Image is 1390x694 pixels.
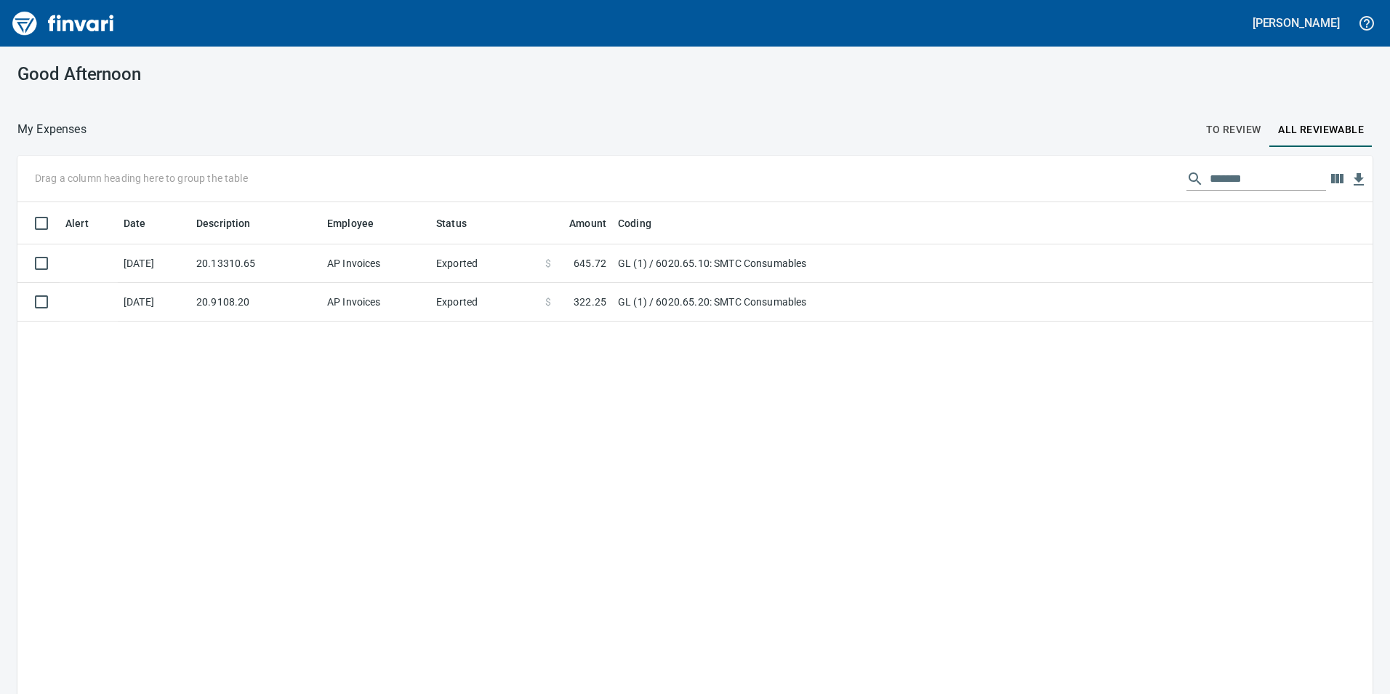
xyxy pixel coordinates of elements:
[118,244,190,283] td: [DATE]
[124,215,146,232] span: Date
[190,244,321,283] td: 20.13310.65
[618,215,651,232] span: Coding
[545,295,551,309] span: $
[1348,169,1370,191] button: Download table
[124,215,165,232] span: Date
[569,215,606,232] span: Amount
[430,244,539,283] td: Exported
[550,215,606,232] span: Amount
[17,121,87,138] nav: breadcrumb
[1253,15,1340,31] h5: [PERSON_NAME]
[327,215,393,232] span: Employee
[17,121,87,138] p: My Expenses
[9,6,118,41] img: Finvari
[327,215,374,232] span: Employee
[196,215,251,232] span: Description
[321,244,430,283] td: AP Invoices
[436,215,467,232] span: Status
[65,215,89,232] span: Alert
[321,283,430,322] td: AP Invoices
[574,295,606,309] span: 322.25
[1249,12,1343,34] button: [PERSON_NAME]
[545,256,551,271] span: $
[1326,168,1348,190] button: Choose columns to display
[17,64,446,84] h3: Good Afternoon
[1278,121,1364,139] span: All Reviewable
[574,256,606,271] span: 645.72
[65,215,108,232] span: Alert
[436,215,486,232] span: Status
[190,283,321,322] td: 20.9108.20
[1206,121,1261,139] span: To Review
[612,283,976,322] td: GL (1) / 6020.65.20: SMTC Consumables
[35,171,248,186] p: Drag a column heading here to group the table
[196,215,270,232] span: Description
[618,215,670,232] span: Coding
[612,244,976,283] td: GL (1) / 6020.65.10: SMTC Consumables
[430,283,539,322] td: Exported
[118,283,190,322] td: [DATE]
